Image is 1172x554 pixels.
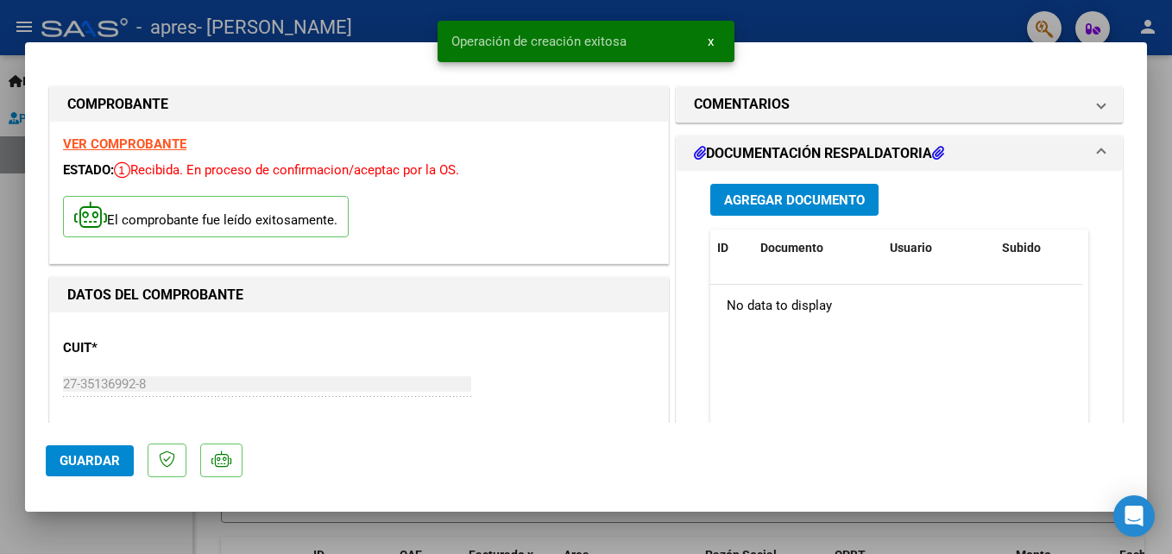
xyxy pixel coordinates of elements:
span: Subido [1002,241,1041,255]
p: CUIT [63,338,241,358]
h1: COMENTARIOS [694,94,790,115]
h1: DOCUMENTACIÓN RESPALDATORIA [694,143,944,164]
span: ID [717,241,728,255]
datatable-header-cell: Acción [1081,230,1168,267]
datatable-header-cell: ID [710,230,753,267]
span: Agregar Documento [724,192,865,208]
strong: DATOS DEL COMPROBANTE [67,286,243,303]
p: El comprobante fue leído exitosamente. [63,196,349,238]
span: Usuario [890,241,932,255]
a: VER COMPROBANTE [63,136,186,152]
strong: COMPROBANTE [67,96,168,112]
button: x [694,26,728,57]
span: Documento [760,241,823,255]
button: Agregar Documento [710,184,879,216]
datatable-header-cell: Usuario [883,230,995,267]
span: Recibida. En proceso de confirmacion/aceptac por la OS. [114,162,459,178]
div: Open Intercom Messenger [1113,495,1155,537]
span: x [708,34,714,49]
mat-expansion-panel-header: COMENTARIOS [677,87,1122,122]
button: Guardar [46,445,134,476]
span: Guardar [60,453,120,469]
div: DOCUMENTACIÓN RESPALDATORIA [677,171,1122,529]
div: No data to display [710,285,1082,328]
datatable-header-cell: Subido [995,230,1081,267]
datatable-header-cell: Documento [753,230,883,267]
span: ESTADO: [63,162,114,178]
mat-expansion-panel-header: DOCUMENTACIÓN RESPALDATORIA [677,136,1122,171]
span: Operación de creación exitosa [451,33,627,50]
